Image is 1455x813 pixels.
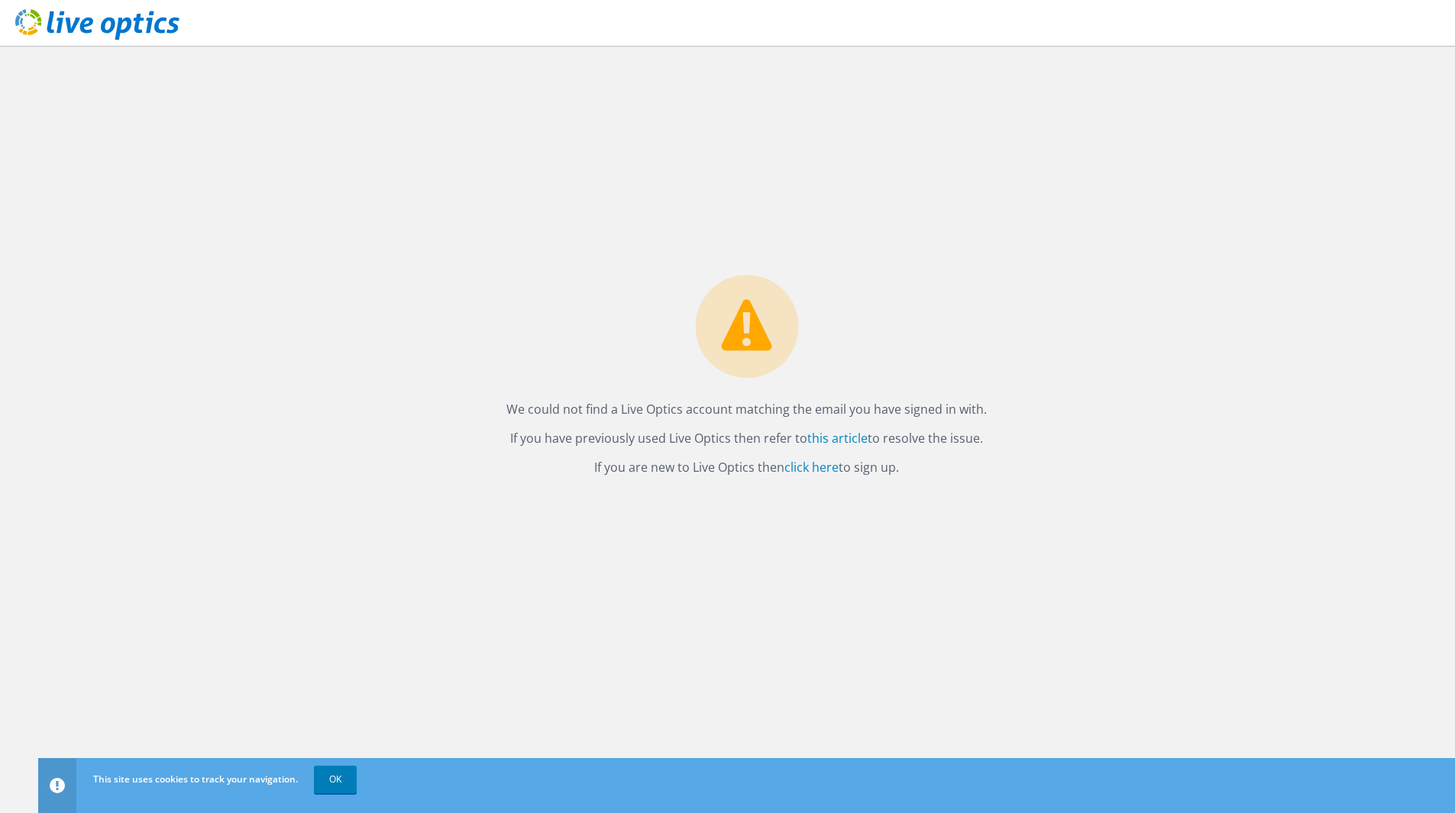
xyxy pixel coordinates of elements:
[93,773,298,786] span: This site uses cookies to track your navigation.
[506,427,987,449] p: If you have previously used Live Optics then refer to to resolve the issue.
[314,766,357,793] a: OK
[784,459,839,476] a: click here
[506,398,987,420] p: We could not find a Live Optics account matching the email you have signed in with.
[807,430,868,447] a: this article
[506,457,987,478] p: If you are new to Live Optics then to sign up.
